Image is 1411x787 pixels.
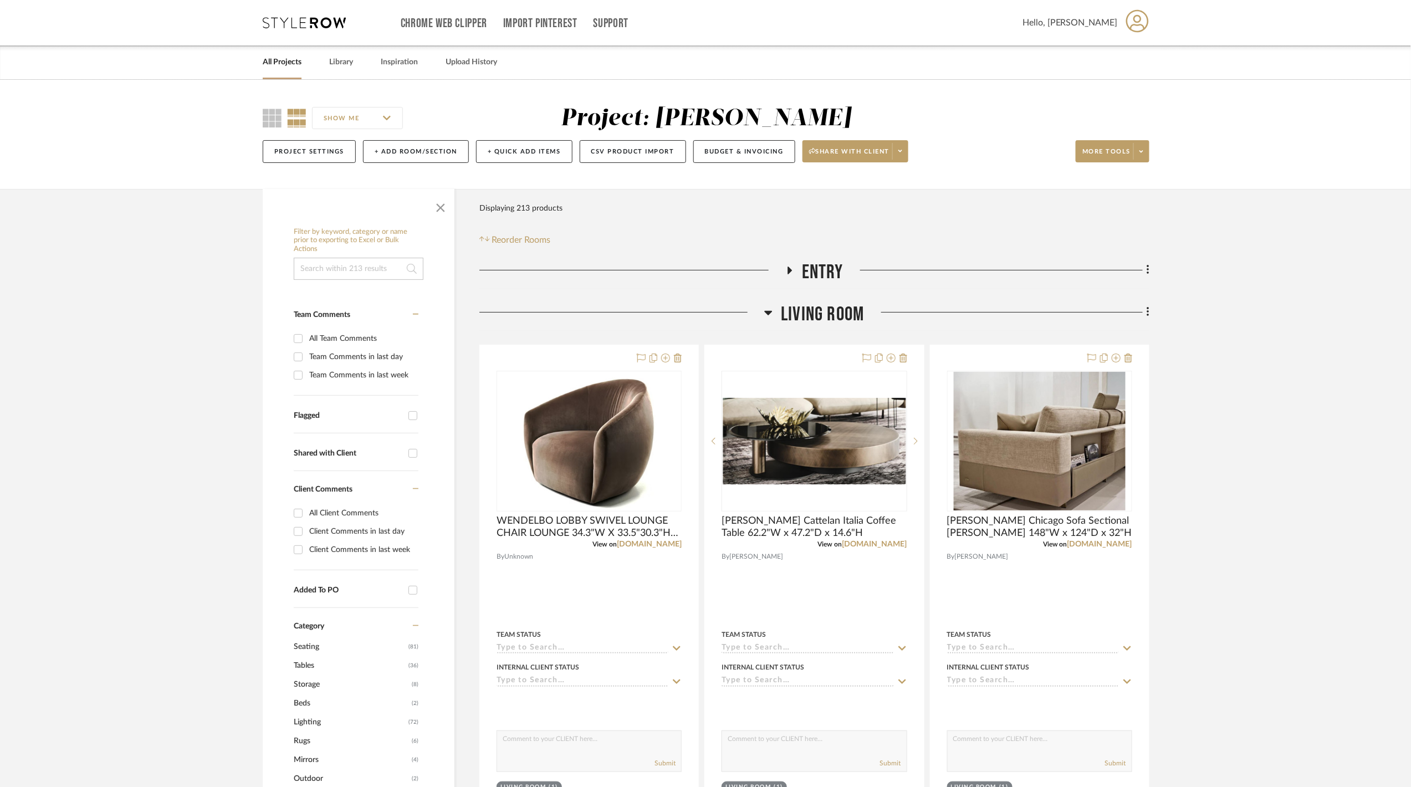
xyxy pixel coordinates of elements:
a: Chrome Web Clipper [401,19,487,28]
span: Reorder Rooms [492,233,551,247]
div: Team Comments in last day [309,348,416,366]
button: Submit [655,758,676,768]
button: + Add Room/Section [363,140,469,163]
a: Import Pinterest [503,19,577,28]
div: Client Comments in last day [309,523,416,540]
span: [PERSON_NAME] [955,551,1009,562]
span: More tools [1082,147,1131,164]
div: Project: [PERSON_NAME] [561,107,851,130]
span: (81) [408,638,418,656]
button: Close [430,195,452,217]
a: Library [329,55,353,70]
span: By [722,551,729,562]
span: View on [592,541,617,548]
div: All Client Comments [309,504,416,522]
span: [PERSON_NAME] Cattelan Italia Coffee Table 62.2"W x 47.2"D x 14.6"H [722,515,907,539]
div: Flagged [294,411,403,421]
div: Team Status [722,630,766,640]
div: Client Comments in last week [309,541,416,559]
span: By [497,551,504,562]
span: View on [1043,541,1067,548]
span: Storage [294,675,409,694]
span: (2) [412,694,418,712]
div: Team Status [947,630,991,640]
input: Search within 213 results [294,258,423,280]
span: Mirrors [294,750,409,769]
a: [DOMAIN_NAME] [617,540,682,548]
span: Rugs [294,732,409,750]
img: Jesse Chicago Cattelan Italia Coffee Table 62.2"W x 47.2"D x 14.6"H [723,398,906,484]
div: Team Comments in last week [309,366,416,384]
span: Tables [294,656,406,675]
button: + Quick Add Items [476,140,572,163]
span: Seating [294,637,406,656]
div: 0 [722,371,906,511]
input: Type to Search… [497,676,668,687]
span: Entry [802,260,843,284]
span: (72) [408,713,418,731]
button: More tools [1076,140,1149,162]
img: WENDELBO LOBBY SWIVEL LOUNGE CHAIR LOUNGE 34.3"W X 33.5"30.3"H 16.9"SH [519,372,660,510]
span: [PERSON_NAME] Chicago Sofa Sectional [PERSON_NAME] 148"W x 124"D x 32"H [947,515,1132,539]
span: (4) [412,751,418,769]
input: Type to Search… [722,676,893,687]
span: By [947,551,955,562]
div: Internal Client Status [722,662,804,672]
span: [PERSON_NAME] [729,551,783,562]
span: Hello, [PERSON_NAME] [1023,16,1118,29]
div: Team Status [497,630,541,640]
span: Beds [294,694,409,713]
button: Share with client [802,140,909,162]
span: View on [818,541,842,548]
span: Living Room [781,303,864,326]
img: Jesse Chicago Sofa Sectional Vincent 148"W x 124"D x 32"H [954,372,1126,510]
div: Displaying 213 products [479,197,563,219]
a: Inspiration [381,55,418,70]
div: Shared with Client [294,449,403,458]
a: Support [594,19,628,28]
button: Submit [1105,758,1126,768]
span: WENDELBO LOBBY SWIVEL LOUNGE CHAIR LOUNGE 34.3"W X 33.5"30.3"H 16.9"SH [497,515,682,539]
input: Type to Search… [947,643,1119,654]
input: Type to Search… [947,676,1119,687]
div: Internal Client Status [947,662,1030,672]
button: CSV Product Import [580,140,686,163]
a: All Projects [263,55,301,70]
button: Submit [880,758,901,768]
h6: Filter by keyword, category or name prior to exporting to Excel or Bulk Actions [294,228,423,254]
a: [DOMAIN_NAME] [1067,540,1132,548]
a: [DOMAIN_NAME] [842,540,907,548]
span: (6) [412,732,418,750]
button: Project Settings [263,140,356,163]
span: Category [294,622,324,631]
input: Type to Search… [497,643,668,654]
button: Budget & Invoicing [693,140,795,163]
button: Reorder Rooms [479,233,551,247]
span: Team Comments [294,311,350,319]
div: Internal Client Status [497,662,579,672]
a: Upload History [446,55,497,70]
span: Unknown [504,551,533,562]
span: Share with client [809,147,890,164]
span: (8) [412,676,418,693]
div: All Team Comments [309,330,416,347]
input: Type to Search… [722,643,893,654]
span: Client Comments [294,486,352,493]
span: (36) [408,657,418,674]
div: Added To PO [294,586,403,595]
span: Lighting [294,713,406,732]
